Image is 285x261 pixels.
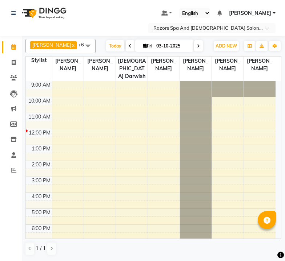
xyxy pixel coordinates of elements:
div: 2:00 PM [30,161,52,169]
div: 5:00 PM [30,209,52,216]
div: 1:00 PM [30,145,52,153]
button: ADD NEW [214,41,239,51]
span: [PERSON_NAME] [180,57,212,73]
span: Fri [141,43,154,49]
div: 11:00 AM [27,113,52,121]
div: 9:00 AM [30,81,52,89]
span: [PERSON_NAME] [32,42,71,48]
div: 4:00 PM [30,193,52,200]
span: ADD NEW [216,43,237,49]
span: [DEMOGRAPHIC_DATA] Darwish [116,57,148,81]
span: [PERSON_NAME] [212,57,244,73]
span: Today [106,40,124,51]
span: [PERSON_NAME] [229,9,271,17]
span: 1 / 1 [36,245,46,252]
div: 3:00 PM [30,177,52,185]
div: Stylist [26,57,52,64]
a: x [71,42,75,48]
div: 10:00 AM [27,97,52,105]
span: [PERSON_NAME] [244,57,276,73]
div: 12:00 PM [27,129,52,137]
span: +6 [78,42,89,47]
span: [PERSON_NAME] [148,57,180,73]
span: [PERSON_NAME] [84,57,116,73]
input: 2025-10-03 [154,41,190,51]
img: logo [19,3,68,23]
span: [PERSON_NAME] [52,57,84,73]
div: 6:00 PM [30,225,52,232]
